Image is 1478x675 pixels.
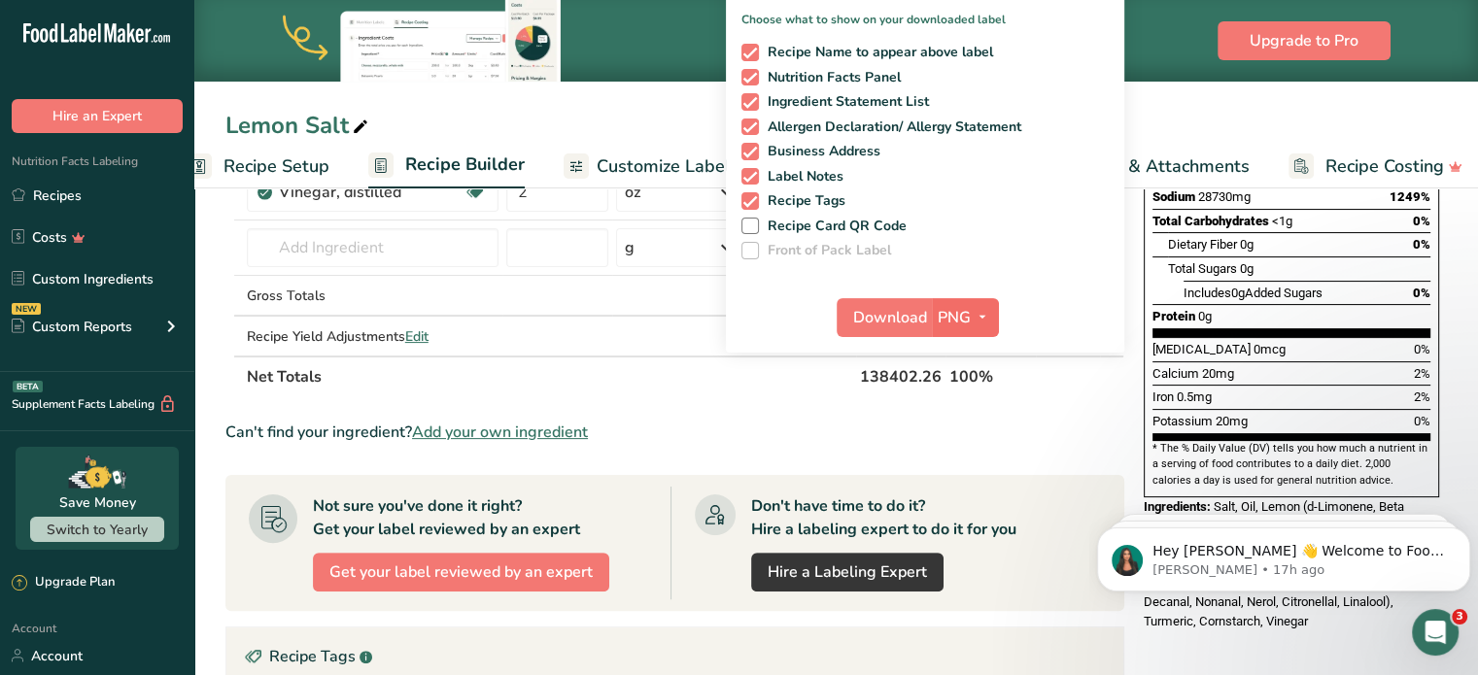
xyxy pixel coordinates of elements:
span: 1249% [1390,189,1430,204]
span: 0mcg [1254,342,1286,356]
span: Recipe Costing [1325,153,1444,180]
span: Add your own ingredient [412,421,588,444]
span: Dietary Fiber [1168,237,1237,252]
div: Profile image for Food [22,140,61,179]
a: Recipe Builder [368,143,525,189]
span: Customize Label [597,153,731,180]
div: BETA [13,381,43,392]
span: Download [853,306,927,329]
th: 138402.26 [856,355,945,396]
div: oz [625,181,640,204]
span: Need help with your subscription plan? We're just a message away! [69,141,589,156]
span: 0g [1240,261,1254,276]
a: Recipe Setup [187,145,329,188]
div: • 17h ago [186,87,249,108]
iframe: Intercom notifications message [1089,487,1478,623]
span: Recipe Name to appear above label [759,44,994,61]
span: News [322,545,359,558]
span: Messages [108,545,183,558]
span: Switch to Yearly [47,521,148,539]
button: Messages [97,496,194,574]
span: Ingredient Statement List [759,93,930,111]
span: 2% [1414,389,1430,404]
span: [MEDICAL_DATA] [1152,342,1251,356]
span: 0g [1198,309,1212,323]
h1: Messages [144,9,249,42]
span: Recipe Tags [759,192,846,210]
th: 100% [945,355,1036,396]
button: Switch to Yearly [30,517,164,542]
span: Potassium [1152,414,1213,428]
div: Vinegar, distilled [279,181,464,204]
span: 0% [1413,286,1430,300]
span: 3 [1452,609,1467,624]
span: 0% [1414,342,1430,356]
span: Business Address [759,143,881,160]
div: Close [341,8,376,43]
span: Recipe Card QR Code [759,218,908,235]
div: Custom Reports [12,317,132,337]
span: Front of Pack Label [759,242,892,259]
span: Nutrition Facts Panel [759,69,902,86]
div: Gross Totals [247,286,498,306]
button: Help [194,496,292,574]
button: Upgrade to Pro [1218,21,1391,60]
img: Profile image for Aya [22,68,61,107]
span: Help [227,545,258,558]
a: Hire a Labeling Expert [751,553,944,591]
div: NEW [12,303,41,315]
span: Not sure which plan suits your needs? Let’s chat! [69,213,449,228]
span: Edit [405,327,429,346]
span: 20mg [1202,366,1234,381]
span: Total Carbohydrates [1152,214,1269,228]
button: Get your label reviewed by an expert [313,553,609,591]
div: Not sure you've done it right? Get your label reviewed by an expert [313,494,580,541]
div: Profile image for Food [22,212,61,251]
div: [PERSON_NAME] [69,87,182,108]
button: Download [837,298,932,337]
div: Food [69,231,102,252]
div: Lemon Salt [225,108,372,143]
span: Includes Added Sugars [1184,286,1323,300]
a: Customize Label [564,145,731,188]
span: <1g [1272,214,1292,228]
a: Recipe Costing [1289,145,1462,188]
span: Protein [1152,309,1195,323]
span: 2% [1414,366,1430,381]
button: PNG [932,298,999,337]
span: Recipe Setup [223,153,329,180]
span: 0% [1414,414,1430,428]
div: Food [69,159,102,180]
span: Label Notes [759,168,844,186]
span: Iron [1152,389,1174,404]
span: Recipe Builder [405,152,525,178]
input: Add Ingredient [247,228,498,267]
div: Save Money [59,492,136,513]
div: Upgrade Plan [12,573,115,592]
button: News [292,496,389,574]
span: Sodium [1152,189,1195,204]
span: Get your label reviewed by an expert [329,560,593,584]
span: 0g [1240,237,1254,252]
span: 0g [1231,286,1245,300]
section: * The % Daily Value (DV) tells you how much a nutrient in a serving of food contributes to a dail... [1152,441,1430,489]
div: Don't have time to do it? Hire a labeling expert to do it for you [751,494,1016,541]
iframe: Intercom live chat [1412,609,1459,656]
div: Recipe Yield Adjustments [247,326,498,347]
span: 0% [1413,214,1430,228]
button: Send us a message [89,437,299,476]
div: g [625,236,635,259]
a: Notes & Attachments [1043,145,1250,188]
button: Hire an Expert [12,99,183,133]
span: Upgrade to Pro [1250,29,1358,52]
span: Notes & Attachments [1076,153,1250,180]
span: Hey [PERSON_NAME] 👋 Welcome to Food Label Maker🙌 Take a look around! If you have any questions, j... [69,69,1075,84]
span: Allergen Declaration/ Allergy Statement [759,118,1022,136]
span: 20mg [1216,414,1248,428]
span: 0% [1413,237,1430,252]
span: PNG [938,306,971,329]
div: Can't find your ingredient? [225,421,1124,444]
